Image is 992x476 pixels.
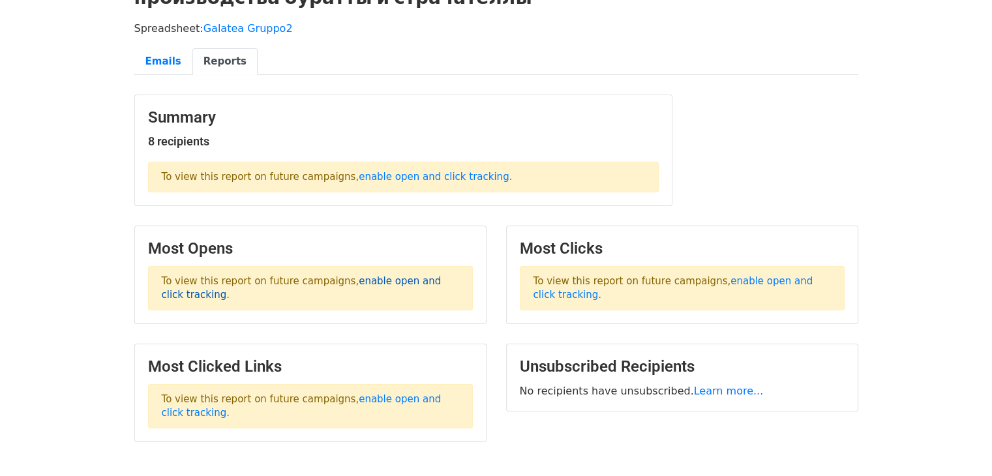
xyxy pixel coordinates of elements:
[359,171,509,183] a: enable open and click tracking
[927,413,992,476] iframe: Chat Widget
[148,266,473,310] p: To view this report on future campaigns, .
[694,385,764,397] a: Learn more...
[148,134,659,149] h5: 8 recipients
[148,384,473,428] p: To view this report on future campaigns, .
[148,239,473,258] h3: Most Opens
[520,384,845,398] p: No recipients have unsubscribed.
[192,48,258,75] a: Reports
[148,162,659,192] p: To view this report on future campaigns, .
[162,275,442,301] a: enable open and click tracking
[520,357,845,376] h3: Unsubscribed Recipients
[134,48,192,75] a: Emails
[148,108,659,127] h3: Summary
[534,275,813,301] a: enable open and click tracking
[148,357,473,376] h3: Most Clicked Links
[520,266,845,310] p: To view this report on future campaigns, .
[134,22,858,35] p: Spreadsheet:
[162,393,442,419] a: enable open and click tracking
[520,239,845,258] h3: Most Clicks
[203,22,293,35] a: Galatea Gruppo2
[927,413,992,476] div: Widget chat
